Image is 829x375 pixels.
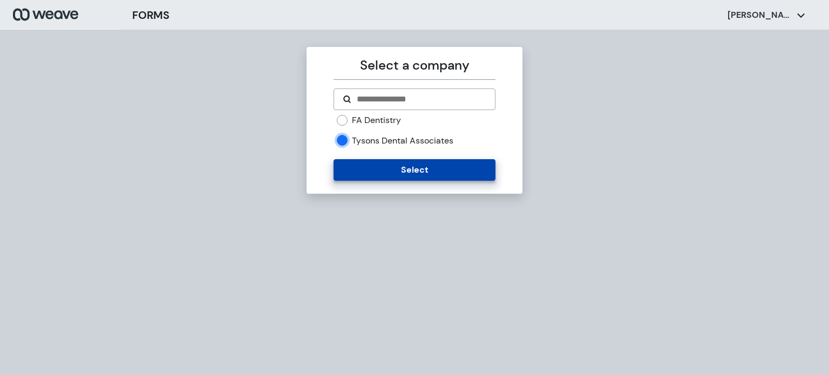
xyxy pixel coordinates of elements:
p: Select a company [334,56,495,75]
h3: FORMS [132,7,169,23]
label: Tysons Dental Associates [352,135,453,147]
p: [PERSON_NAME] [728,9,792,21]
button: Select [334,159,495,181]
label: FA Dentistry [352,114,401,126]
input: Search [356,93,486,106]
